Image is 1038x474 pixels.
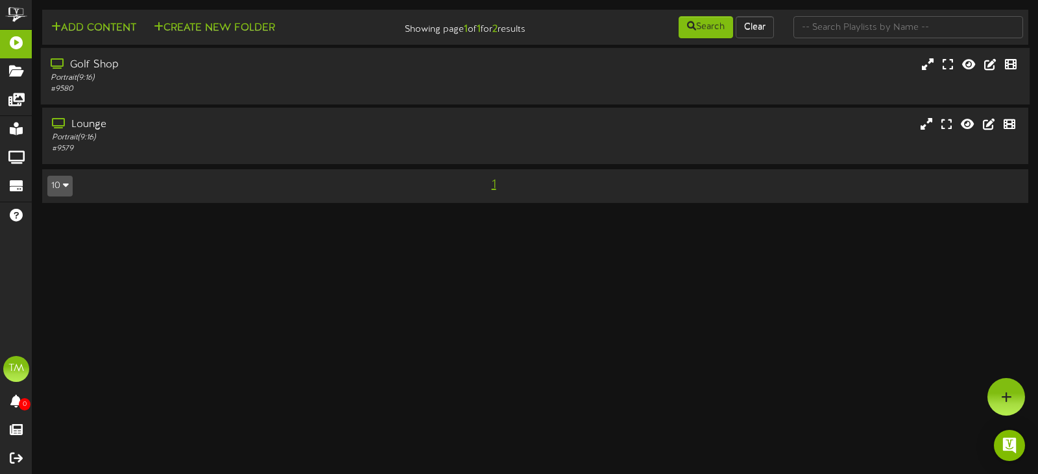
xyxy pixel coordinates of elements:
div: Lounge [52,117,443,132]
span: 1 [489,178,500,192]
div: TM [3,356,29,382]
div: # 9580 [51,84,443,95]
button: Search [679,16,733,38]
button: Clear [736,16,774,38]
strong: 2 [492,23,498,35]
input: -- Search Playlists by Name -- [793,16,1023,38]
div: Portrait ( 9:16 ) [52,132,443,143]
strong: 1 [464,23,468,35]
div: Golf Shop [51,58,443,73]
div: Open Intercom Messenger [994,430,1025,461]
div: Showing page of for results [369,15,535,37]
div: Portrait ( 9:16 ) [51,73,443,84]
button: 10 [47,176,73,196]
button: Add Content [47,20,140,36]
strong: 1 [477,23,481,35]
button: Create New Folder [150,20,279,36]
span: 0 [19,398,30,410]
div: # 9579 [52,143,443,154]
